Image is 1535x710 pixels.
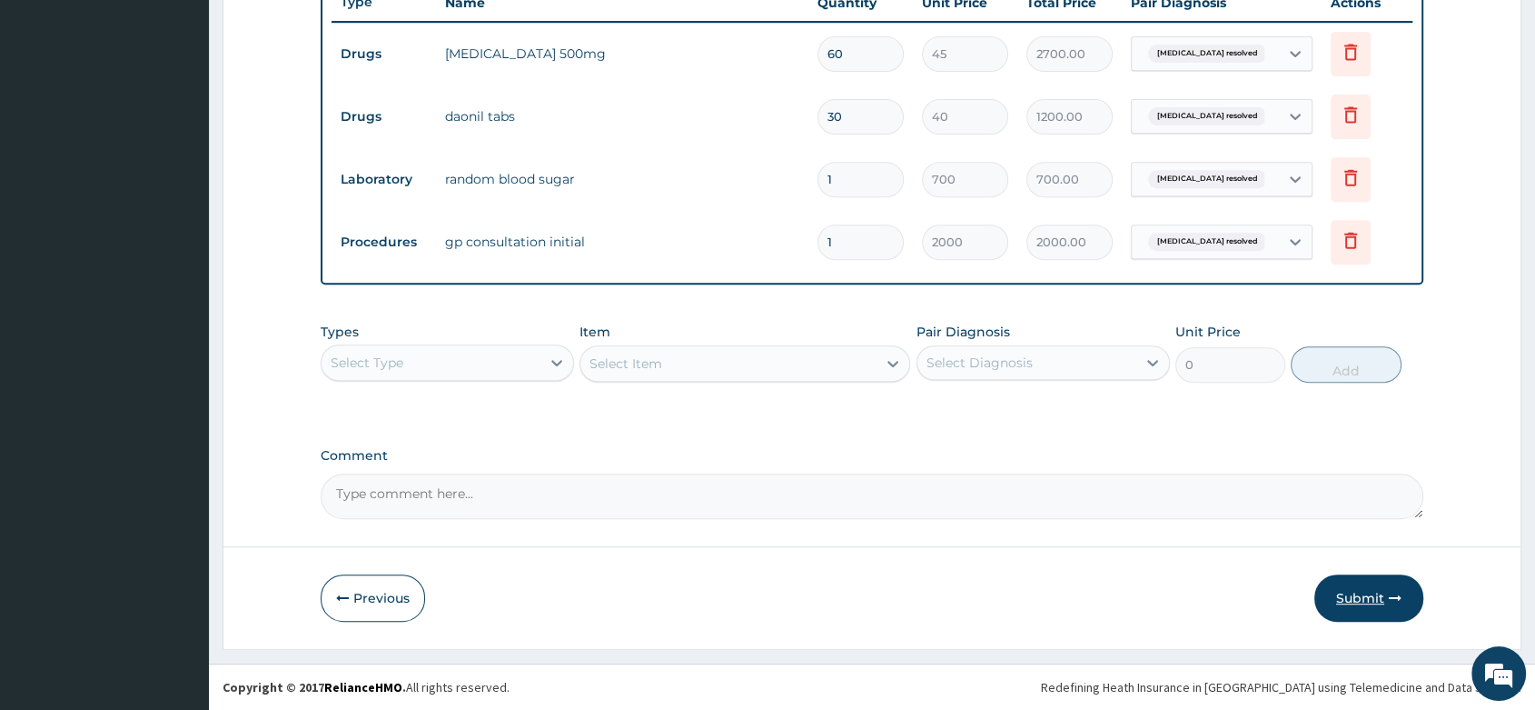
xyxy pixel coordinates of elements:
[579,323,610,341] label: Item
[436,161,808,197] td: random blood sugar
[324,679,402,695] a: RelianceHMO
[926,354,1033,372] div: Select Diagnosis
[332,37,436,71] td: Drugs
[209,664,1535,710] footer: All rights reserved.
[332,163,436,196] td: Laboratory
[1148,45,1267,63] span: [MEDICAL_DATA] resolved
[298,9,342,53] div: Minimize live chat window
[1314,575,1423,622] button: Submit
[321,325,359,340] label: Types
[332,225,436,259] td: Procedures
[321,575,425,622] button: Previous
[1175,323,1241,341] label: Unit Price
[1041,678,1521,696] div: Redefining Heath Insurance in [GEOGRAPHIC_DATA] using Telemedicine and Data Science!
[105,229,251,413] span: We're online!
[916,323,1010,341] label: Pair Diagnosis
[436,224,808,260] td: gp consultation initial
[34,91,74,136] img: d_794563401_company_1708531726252_794563401
[436,98,808,135] td: daonil tabs
[331,354,403,372] div: Select Type
[1148,233,1267,251] span: [MEDICAL_DATA] resolved
[1291,346,1401,383] button: Add
[223,679,406,695] strong: Copyright © 2017 .
[436,35,808,72] td: [MEDICAL_DATA] 500mg
[1148,107,1267,125] span: [MEDICAL_DATA] resolved
[321,448,1423,464] label: Comment
[332,100,436,134] td: Drugs
[1148,170,1267,188] span: [MEDICAL_DATA] resolved
[9,496,346,560] textarea: Type your message and hit 'Enter'
[94,102,305,125] div: Chat with us now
